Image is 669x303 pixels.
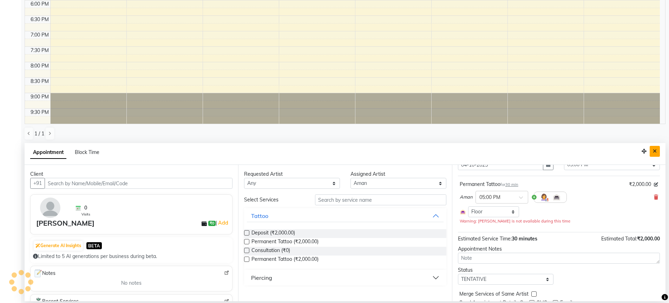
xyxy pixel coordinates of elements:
[552,193,561,201] img: Interior.png
[460,181,518,188] div: Permanent Tattoo
[36,218,94,228] div: [PERSON_NAME]
[34,241,83,251] button: Generate AI Insights
[34,130,44,137] span: 1 / 1
[458,245,660,253] div: Appointment Notes
[650,146,660,157] button: Close
[505,182,518,187] span: 30 min
[459,290,529,299] span: Merge Services of Same Artist
[121,279,142,287] span: No notes
[247,209,443,222] button: Tattoo
[251,238,319,247] span: Permanent Tattoo (₹2,000.00)
[45,178,232,189] input: Search by Name/Mobile/Email/Code
[315,194,446,205] input: Search by service name
[81,212,90,217] span: Visits
[29,31,50,39] div: 7:00 PM
[460,194,473,201] span: Aman
[540,193,548,201] img: Hairdresser.png
[458,159,544,170] input: yyyy-mm-dd
[251,229,295,238] span: Deposit (₹2,000.00)
[33,253,230,260] div: Limited to 5 AI generations per business during beta.
[40,198,60,218] img: avatar
[460,209,466,215] img: Interior.png
[208,221,216,226] span: ₹0
[458,266,554,274] div: Status
[500,182,518,187] small: for
[637,236,660,242] span: ₹2,000.00
[29,16,50,23] div: 6:30 PM
[33,269,55,278] span: Notes
[86,242,102,249] span: BETA
[512,236,537,242] span: 30 minutes
[30,178,45,189] button: +91
[458,236,512,242] span: Estimated Service Time:
[216,219,229,227] span: |
[29,109,50,116] div: 9:30 PM
[29,93,50,101] div: 9:00 PM
[29,62,50,70] div: 8:00 PM
[350,170,446,178] div: Assigned Artist
[251,273,272,282] div: Piercing
[251,256,319,264] span: Permanent Tattoo (₹2,000.00)
[244,170,340,178] div: Requested Artist
[629,181,651,188] span: ₹2,000.00
[30,146,66,159] span: Appointment
[29,78,50,85] div: 8:30 PM
[29,47,50,54] div: 7:30 PM
[654,182,658,187] i: Edit price
[251,212,268,220] div: Tattoo
[251,247,290,256] span: Consultation (₹0)
[75,149,99,155] span: Block Time
[84,204,87,212] span: 0
[601,236,637,242] span: Estimated Total:
[460,219,570,224] small: Warning: [PERSON_NAME] is not available during this time
[247,271,443,284] button: Piercing
[29,0,50,8] div: 6:00 PM
[30,170,232,178] div: Client
[217,219,229,227] a: Add
[239,196,310,204] div: Select Services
